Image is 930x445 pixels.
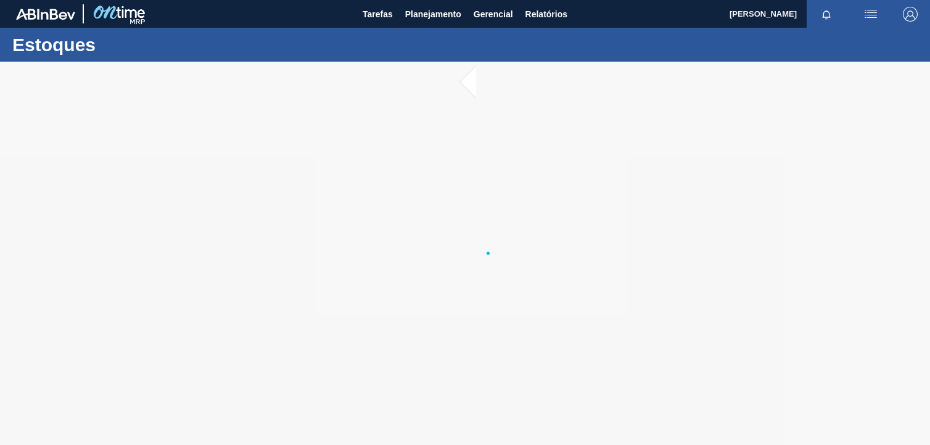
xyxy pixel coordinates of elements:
span: Gerencial [474,7,513,22]
button: Notificações [807,6,846,23]
img: Logout [903,7,918,22]
h1: Estoques [12,38,231,52]
span: Planejamento [405,7,461,22]
span: Tarefas [363,7,393,22]
img: TNhmsLtSVTkK8tSr43FrP2fwEKptu5GPRR3wAAAABJRU5ErkJggg== [16,9,75,20]
span: Relatórios [525,7,567,22]
img: userActions [863,7,878,22]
